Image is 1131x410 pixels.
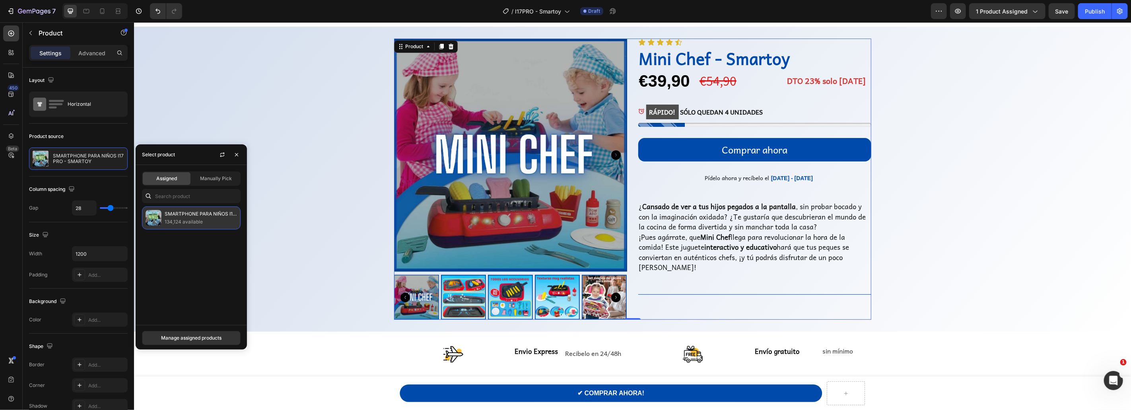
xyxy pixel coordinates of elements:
[29,250,42,257] div: Width
[72,247,127,261] input: Auto
[200,175,232,182] span: Manually Pick
[976,7,1028,16] span: 1 product assigned
[653,51,737,66] p: DTO 23% solo [DATE]
[8,85,19,91] div: 450
[381,323,427,335] p: Envio Express
[637,153,679,159] span: [DATE] - [DATE]
[505,210,737,251] p: ¡Pues agárrate, que llega para revolucionar la hora de la comida! Este juguete hará que tus peque...
[29,75,56,86] div: Layout
[29,184,76,195] div: Column spacing
[72,201,96,215] input: Auto
[1104,371,1123,390] iframe: Intercom live chat
[88,361,126,369] div: Add...
[477,270,487,280] button: Carousel Next Arrow
[165,210,237,218] p: SMARTPHONE PARA NIÑOS I17 PRO - SMARTOY
[588,119,653,136] p: Comprar ahora
[88,317,126,324] div: Add...
[512,82,629,97] p: SÓLO QUEDAN 4 UNIDADES
[672,323,737,334] p: sin mínimo
[443,365,510,377] p: ✔ COMPRAR AHORA!
[156,175,177,182] span: Assigned
[39,49,62,57] p: Settings
[588,8,600,15] span: Draft
[504,25,737,47] h1: Mini Chef - Smartoy
[515,7,561,16] span: I17PRO - Smartoy
[509,179,662,190] strong: Cansado de ver a tus hijos pegados a la pantalla
[621,323,667,335] p: Envío gratuito
[431,325,496,337] p: Recibelo en 24/48h
[567,209,597,220] strong: Mini Chef
[29,133,64,140] div: Product source
[1120,359,1127,365] span: 1
[511,7,513,16] span: /
[142,151,175,158] div: Select product
[29,361,45,368] div: Border
[29,271,47,278] div: Padding
[68,95,116,113] div: Horizontal
[29,296,68,307] div: Background
[3,3,59,19] button: 7
[270,21,291,28] div: Product
[1055,8,1069,15] span: Save
[266,270,276,280] button: Carousel Back Arrow
[969,3,1045,19] button: 1 product assigned
[1085,7,1105,16] div: Publish
[571,151,635,160] span: Pídelo ahora y recíbelo el
[88,403,126,410] div: Add...
[505,179,737,210] p: ¿ , sin probar bocado y con la imaginación oxidada? ¿Te gustaría que descubrieran el mundo de la ...
[29,316,41,323] div: Color
[266,362,688,380] button: <p>✔ COMPRAR AHORA!&nbsp;</p>
[150,3,182,19] div: Undo/Redo
[142,331,241,345] button: Manage assigned products
[504,116,737,139] button: <p>Comprar ahora</p>
[161,334,222,342] div: Manage assigned products
[39,28,106,38] p: Product
[53,153,124,164] p: SMARTPHONE PARA NIÑOS I17 PRO - SMARTOY
[1078,3,1112,19] button: Publish
[134,22,1131,410] iframe: Design area
[29,402,47,410] div: Shadow
[88,382,126,389] div: Add...
[29,341,54,352] div: Shape
[142,189,241,203] input: Search in Settings & Advanced
[33,151,49,167] img: product feature img
[512,82,545,97] mark: RÁPIDO!
[6,146,19,152] div: Beta
[146,210,161,226] img: collections
[52,6,56,16] p: 7
[565,47,649,69] div: €54,90
[504,47,562,71] div: €39,90
[165,218,237,226] p: 134,124 available
[88,272,126,279] div: Add...
[477,128,487,138] button: Carousel Next Arrow
[29,204,38,212] div: Gap
[1049,3,1075,19] button: Save
[571,219,643,230] strong: interactivo y educativo
[29,382,45,389] div: Corner
[78,49,105,57] p: Advanced
[29,230,50,241] div: Size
